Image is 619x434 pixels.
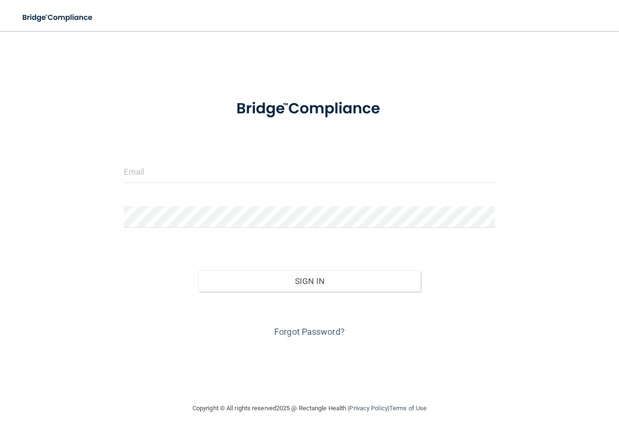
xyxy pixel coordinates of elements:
[349,404,387,412] a: Privacy Policy
[15,8,102,28] img: bridge_compliance_login_screen.278c3ca4.svg
[198,270,421,292] button: Sign In
[221,89,399,129] img: bridge_compliance_login_screen.278c3ca4.svg
[274,327,345,337] a: Forgot Password?
[133,393,486,424] div: Copyright © All rights reserved 2025 @ Rectangle Health | |
[389,404,427,412] a: Terms of Use
[124,161,495,183] input: Email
